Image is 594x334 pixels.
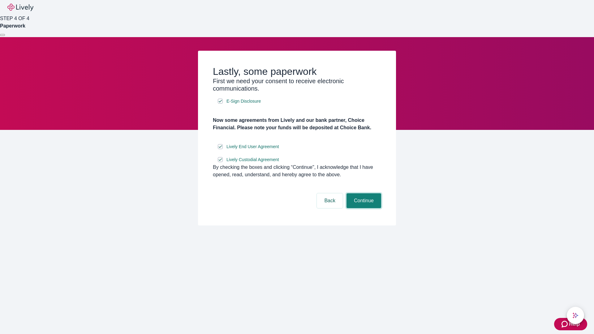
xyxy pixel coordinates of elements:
[225,97,262,105] a: e-sign disclosure document
[226,143,279,150] span: Lively End User Agreement
[213,164,381,178] div: By checking the boxes and clicking “Continue", I acknowledge that I have opened, read, understand...
[213,117,381,131] h4: Now some agreements from Lively and our bank partner, Choice Financial. Please note your funds wi...
[317,193,343,208] button: Back
[346,193,381,208] button: Continue
[225,143,280,151] a: e-sign disclosure document
[7,4,33,11] img: Lively
[213,66,381,77] h2: Lastly, some paperwork
[567,307,584,324] button: chat
[572,312,579,319] svg: Lively AI Assistant
[569,320,580,328] span: Help
[226,156,279,163] span: Lively Custodial Agreement
[562,320,569,328] svg: Zendesk support icon
[554,318,587,330] button: Zendesk support iconHelp
[226,98,261,105] span: E-Sign Disclosure
[213,77,381,92] h3: First we need your consent to receive electronic communications.
[225,156,280,164] a: e-sign disclosure document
